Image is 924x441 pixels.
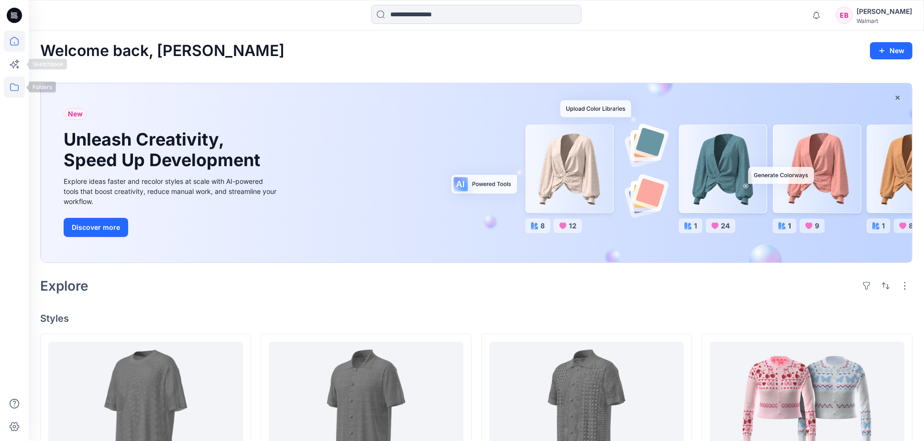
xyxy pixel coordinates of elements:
[64,218,279,237] a: Discover more
[40,278,88,294] h2: Explore
[857,6,912,17] div: [PERSON_NAME]
[40,42,285,60] h2: Welcome back, [PERSON_NAME]
[64,129,264,170] h1: Unleash Creativity, Speed Up Development
[836,7,853,24] div: EB
[64,218,128,237] button: Discover more
[857,17,912,24] div: Walmart
[40,313,913,324] h4: Styles
[68,108,83,120] span: New
[64,176,279,206] div: Explore ideas faster and recolor styles at scale with AI-powered tools that boost creativity, red...
[870,42,913,59] button: New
